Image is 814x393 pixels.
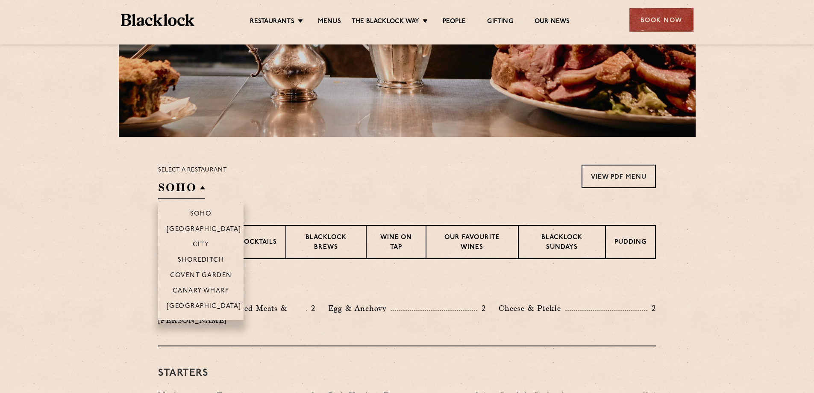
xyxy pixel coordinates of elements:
p: [GEOGRAPHIC_DATA] [167,303,241,311]
p: Select a restaurant [158,165,227,176]
p: Soho [190,210,212,219]
h3: Starters [158,368,656,379]
a: Restaurants [250,18,294,27]
a: The Blacklock Way [352,18,419,27]
p: 2 [477,303,486,314]
p: [GEOGRAPHIC_DATA] [167,226,241,234]
p: Canary Wharf [173,287,229,296]
p: Cocktails [239,238,277,248]
h3: Pre Chop Bites [158,281,656,292]
p: 2 [647,303,656,314]
a: Menus [318,18,341,27]
h2: SOHO [158,180,205,199]
p: Our favourite wines [435,233,509,253]
p: Shoreditch [178,257,224,265]
p: Wine on Tap [375,233,417,253]
a: People [443,18,466,27]
a: View PDF Menu [582,165,656,188]
img: BL_Textured_Logo-footer-cropped.svg [121,14,195,26]
p: Egg & Anchovy [328,302,391,314]
p: Covent Garden [170,272,232,281]
div: Book Now [629,8,694,32]
p: City [193,241,209,250]
a: Gifting [487,18,513,27]
p: 2 [307,303,315,314]
a: Our News [535,18,570,27]
p: Blacklock Sundays [527,233,597,253]
p: Pudding [614,238,646,248]
p: Cheese & Pickle [499,302,565,314]
p: Blacklock Brews [295,233,357,253]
